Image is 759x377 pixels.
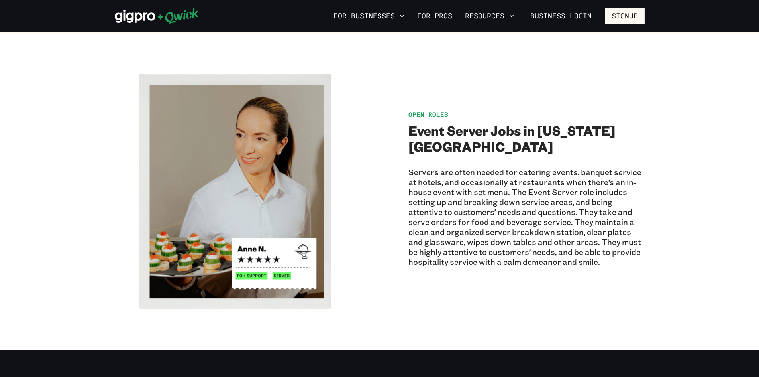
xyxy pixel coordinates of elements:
[115,73,351,310] img: Tray of food.
[330,9,408,23] button: For Businesses
[524,8,598,24] a: Business Login
[408,122,645,154] h2: Event Server Jobs in [US_STATE][GEOGRAPHIC_DATA]
[408,167,645,267] p: Servers are often needed for catering events, banquet service at hotels, and occasionally at rest...
[462,9,517,23] button: Resources
[408,110,448,118] span: Open Roles
[605,8,645,24] button: Signup
[414,9,455,23] a: For Pros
